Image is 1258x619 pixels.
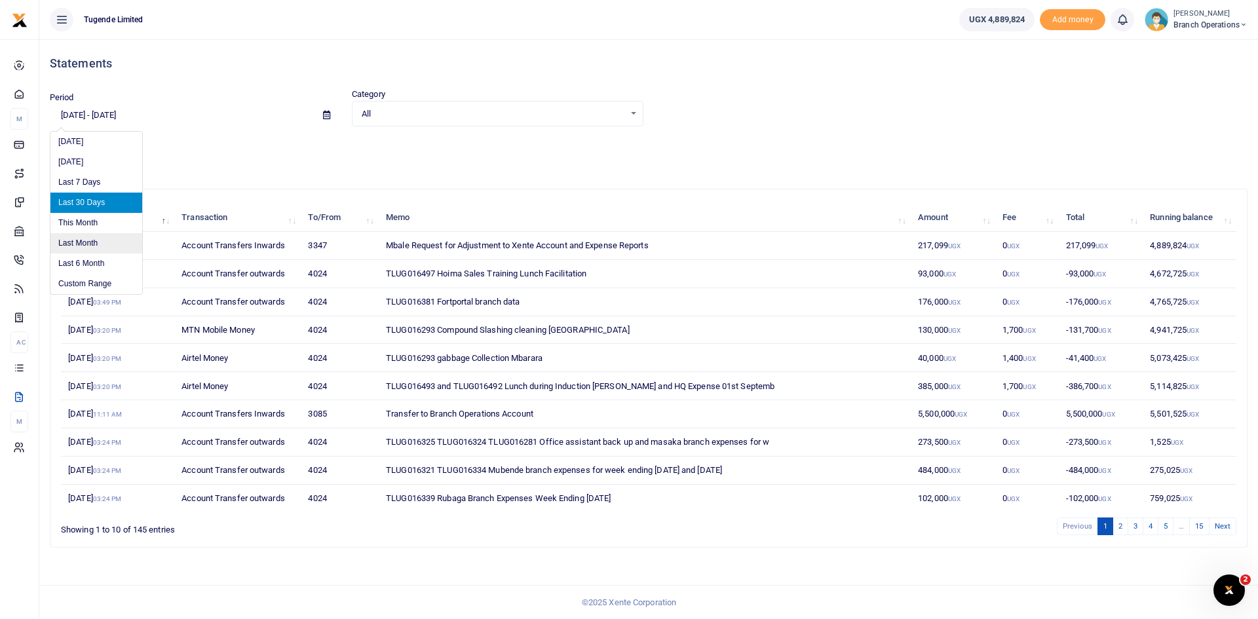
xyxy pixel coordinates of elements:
[301,204,379,232] th: To/From: activate to sort column ascending
[1187,383,1199,390] small: UGX
[911,316,995,345] td: 130,000
[1058,372,1143,400] td: -386,700
[10,331,28,353] li: Ac
[995,457,1059,485] td: 0
[1058,457,1143,485] td: -484,000
[959,8,1035,31] a: UGX 4,889,824
[1143,517,1158,535] a: 4
[50,253,142,274] li: Last 6 Month
[174,485,301,512] td: Account Transfer outwards
[301,316,379,345] td: 4024
[93,355,122,362] small: 03:20 PM
[50,274,142,294] li: Custom Range
[379,204,911,232] th: Memo: activate to sort column ascending
[50,152,142,172] li: [DATE]
[943,271,956,278] small: UGX
[379,372,911,400] td: TLUG016493 and TLUG016492 Lunch during Induction [PERSON_NAME] and HQ Expense 01st Septemb
[379,260,911,288] td: TLUG016497 Hoima Sales Training Lunch Facilitation
[301,457,379,485] td: 4024
[1007,411,1020,418] small: UGX
[301,400,379,428] td: 3085
[1128,517,1143,535] a: 3
[50,172,142,193] li: Last 7 Days
[1143,457,1236,485] td: 275,025
[1098,495,1111,502] small: UGX
[948,467,961,474] small: UGX
[1058,400,1143,428] td: 5,500,000
[1173,19,1248,31] span: Branch Operations
[1058,288,1143,316] td: -176,000
[1058,316,1143,345] td: -131,700
[1097,517,1113,535] a: 1
[911,485,995,512] td: 102,000
[301,428,379,457] td: 4024
[995,485,1059,512] td: 0
[379,485,911,512] td: TLUG016339 Rubaga Branch Expenses Week Ending [DATE]
[1173,9,1248,20] small: [PERSON_NAME]
[1187,271,1199,278] small: UGX
[911,400,995,428] td: 5,500,000
[1187,327,1199,334] small: UGX
[1007,299,1020,306] small: UGX
[93,299,122,306] small: 03:49 PM
[379,232,911,260] td: Mbale Request for Adjustment to Xente Account and Expense Reports
[61,457,174,485] td: [DATE]
[379,457,911,485] td: TLUG016321 TLUG016334 Mubende branch expenses for week ending [DATE] and [DATE]
[995,288,1059,316] td: 0
[1058,204,1143,232] th: Total: activate to sort column ascending
[10,411,28,432] li: M
[301,260,379,288] td: 4024
[1143,400,1236,428] td: 5,501,525
[1143,260,1236,288] td: 4,672,725
[948,383,961,390] small: UGX
[948,495,961,502] small: UGX
[1158,517,1173,535] a: 5
[1007,439,1020,446] small: UGX
[1094,355,1106,362] small: UGX
[911,372,995,400] td: 385,000
[1098,467,1111,474] small: UGX
[1098,439,1111,446] small: UGX
[50,213,142,233] li: This Month
[50,233,142,253] li: Last Month
[174,204,301,232] th: Transaction: activate to sort column ascending
[301,344,379,372] td: 4024
[174,344,301,372] td: Airtel Money
[1113,517,1128,535] a: 2
[911,428,995,457] td: 273,500
[948,439,961,446] small: UGX
[911,344,995,372] td: 40,000
[174,316,301,345] td: MTN Mobile Money
[995,400,1059,428] td: 0
[1007,467,1020,474] small: UGX
[174,400,301,428] td: Account Transfers Inwards
[911,260,995,288] td: 93,000
[948,242,961,250] small: UGX
[995,204,1059,232] th: Fee: activate to sort column ascending
[1094,271,1106,278] small: UGX
[1098,327,1111,334] small: UGX
[1180,495,1192,502] small: UGX
[61,428,174,457] td: [DATE]
[1143,204,1236,232] th: Running balance: activate to sort column ascending
[50,104,313,126] input: select period
[1023,383,1035,390] small: UGX
[61,344,174,372] td: [DATE]
[995,316,1059,345] td: 1,700
[995,260,1059,288] td: 0
[61,516,546,536] div: Showing 1 to 10 of 145 entries
[1187,355,1199,362] small: UGX
[1240,574,1251,585] span: 2
[61,372,174,400] td: [DATE]
[1143,316,1236,345] td: 4,941,725
[1143,485,1236,512] td: 759,025
[1189,517,1209,535] a: 15
[1058,344,1143,372] td: -41,400
[1040,9,1105,31] span: Add money
[1187,299,1199,306] small: UGX
[1040,9,1105,31] li: Toup your wallet
[1143,372,1236,400] td: 5,114,825
[301,485,379,512] td: 4024
[948,299,961,306] small: UGX
[93,327,122,334] small: 03:20 PM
